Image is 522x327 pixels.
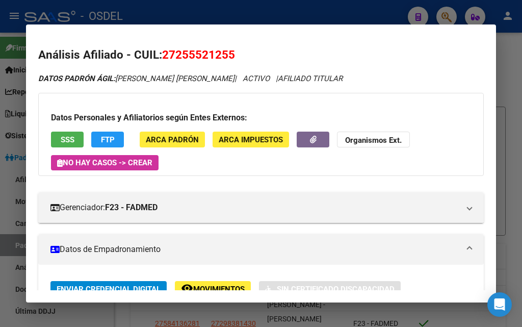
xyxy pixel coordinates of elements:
button: SSS [51,132,84,147]
span: [PERSON_NAME] [PERSON_NAME] [38,74,234,83]
mat-expansion-panel-header: Gerenciador:F23 - FADMED [38,192,484,223]
div: Open Intercom Messenger [487,292,512,317]
button: ARCA Impuestos [213,132,289,147]
button: Organismos Ext. [337,132,410,147]
span: AFILIADO TITULAR [278,74,343,83]
strong: Organismos Ext. [345,136,402,145]
span: 27255521255 [162,48,235,61]
span: Sin Certificado Discapacidad [277,285,395,294]
i: | ACTIVO | [38,74,343,83]
button: FTP [91,132,124,147]
span: FTP [101,135,115,144]
mat-panel-title: Datos de Empadronamiento [50,243,459,256]
span: ARCA Impuestos [219,135,283,144]
span: SSS [61,135,74,144]
button: ARCA Padrón [140,132,205,147]
span: Enviar Credencial Digital [57,285,161,294]
mat-panel-title: Gerenciador: [50,202,459,214]
mat-expansion-panel-header: Datos de Empadronamiento [38,234,484,265]
mat-icon: remove_red_eye [181,282,193,294]
span: ARCA Padrón [146,135,199,144]
strong: DATOS PADRÓN ÁGIL: [38,74,115,83]
button: Sin Certificado Discapacidad [259,281,401,297]
button: Movimientos [175,281,251,297]
h3: Datos Personales y Afiliatorios según Entes Externos: [51,112,471,124]
h2: Análisis Afiliado - CUIL: [38,46,484,64]
span: Movimientos [193,285,245,294]
span: No hay casos -> Crear [57,158,152,167]
strong: F23 - FADMED [105,202,158,214]
button: No hay casos -> Crear [51,155,159,170]
button: Enviar Credencial Digital [50,281,167,297]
